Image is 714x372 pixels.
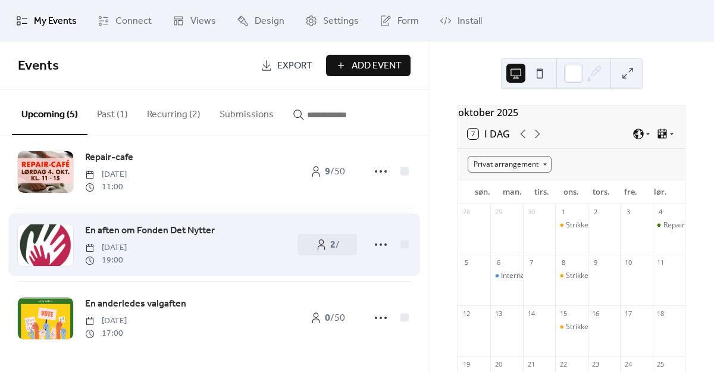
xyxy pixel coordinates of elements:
[591,258,600,267] div: 9
[397,14,419,29] span: Form
[297,307,357,329] a: 0/50
[566,220,603,230] div: Strikkecafé
[646,180,675,204] div: lør.
[663,220,702,230] div: Repair-cafe
[255,14,284,29] span: Design
[85,327,127,340] span: 17:00
[12,90,87,135] button: Upcoming (5)
[494,360,503,369] div: 20
[559,360,568,369] div: 22
[85,168,127,181] span: [DATE]
[490,271,522,281] div: International Meet-up
[494,309,503,318] div: 13
[586,180,616,204] div: tors.
[566,271,603,281] div: Strikkecafé
[555,271,587,281] div: Strikkecafé
[85,223,215,239] a: En aften om Fonden Det Nytter
[85,296,186,312] a: En anderledes valgaften
[210,90,283,134] button: Submissions
[462,258,471,267] div: 5
[624,360,632,369] div: 24
[656,309,665,318] div: 18
[297,161,357,182] a: 9/50
[85,150,133,165] a: Repair-cafe
[656,258,665,267] div: 11
[296,5,368,37] a: Settings
[462,360,471,369] div: 19
[85,315,127,327] span: [DATE]
[464,126,514,142] button: 7I dag
[458,14,482,29] span: Install
[458,105,685,120] div: oktober 2025
[164,5,225,37] a: Views
[494,258,503,267] div: 6
[325,165,345,179] span: / 50
[85,254,127,267] span: 19:00
[527,180,557,204] div: tirs.
[527,258,535,267] div: 7
[468,180,497,204] div: søn.
[559,208,568,217] div: 1
[527,360,535,369] div: 21
[431,5,491,37] a: Install
[137,90,210,134] button: Recurring (2)
[252,55,321,76] a: Export
[277,59,312,73] span: Export
[656,208,665,217] div: 4
[591,360,600,369] div: 23
[18,53,59,79] span: Events
[115,14,152,29] span: Connect
[527,208,535,217] div: 30
[330,236,336,254] b: 2
[352,59,402,73] span: Add Event
[228,5,293,37] a: Design
[555,220,587,230] div: Strikkecafé
[326,55,411,76] button: Add Event
[616,180,646,204] div: fre.
[325,309,330,327] b: 0
[330,238,340,252] span: /
[462,208,471,217] div: 28
[656,360,665,369] div: 25
[297,234,357,255] a: 2/
[190,14,216,29] span: Views
[497,180,527,204] div: man.
[559,309,568,318] div: 15
[7,5,86,37] a: My Events
[34,14,77,29] span: My Events
[624,208,632,217] div: 3
[85,181,127,193] span: 11:00
[624,258,632,267] div: 10
[371,5,428,37] a: Form
[494,208,503,217] div: 29
[462,309,471,318] div: 12
[87,90,137,134] button: Past (1)
[89,5,161,37] a: Connect
[624,309,632,318] div: 17
[591,309,600,318] div: 16
[527,309,535,318] div: 14
[501,271,573,281] div: International Meet-up
[85,242,127,254] span: [DATE]
[85,297,186,311] span: En anderledes valgaften
[325,162,330,181] b: 9
[557,180,587,204] div: ons.
[555,322,587,332] div: Strikkecafé
[591,208,600,217] div: 2
[566,322,603,332] div: Strikkecafé
[325,311,345,326] span: / 50
[653,220,685,230] div: Repair-cafe
[559,258,568,267] div: 8
[85,224,215,238] span: En aften om Fonden Det Nytter
[323,14,359,29] span: Settings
